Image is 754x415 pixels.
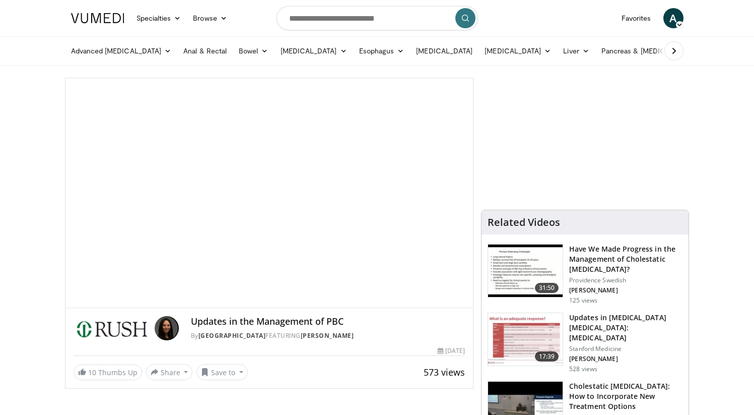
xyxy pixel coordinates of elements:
video-js: Video Player [65,78,473,308]
a: Specialties [130,8,187,28]
a: Favorites [615,8,657,28]
h4: Related Videos [488,216,560,228]
div: By FEATURING [191,331,465,340]
button: Save to [196,364,248,380]
iframe: Advertisement [510,78,661,204]
span: 17:39 [535,351,559,362]
a: Browse [187,8,233,28]
a: Liver [557,41,595,61]
a: [PERSON_NAME] [301,331,354,340]
a: [MEDICAL_DATA] [410,41,478,61]
img: VuMedi Logo [71,13,124,23]
p: 125 views [569,297,597,305]
img: Rush University Medical Center [74,316,151,340]
img: 44f8a09c-f2bc-44d8-baa0-b89ef6a64ea2.150x105_q85_crop-smart_upscale.jpg [488,313,563,366]
p: [PERSON_NAME] [569,286,682,294]
span: 31:50 [535,283,559,293]
a: Anal & Rectal [177,41,233,61]
span: 10 [88,368,96,377]
a: 31:50 Have We Made Progress in the Management of Cholestatic [MEDICAL_DATA]? Providence Swedish [... [488,244,682,305]
a: 17:39 Updates in [MEDICAL_DATA] [MEDICAL_DATA]: [MEDICAL_DATA] Stanford Medicine [PERSON_NAME] 52... [488,313,682,373]
img: c13dd430-fc9f-496f-aa6a-d3538050701f.150x105_q85_crop-smart_upscale.jpg [488,245,563,297]
a: A [663,8,683,28]
h3: Updates in [MEDICAL_DATA] [MEDICAL_DATA]: [MEDICAL_DATA] [569,313,682,343]
img: Avatar [155,316,179,340]
a: [MEDICAL_DATA] [478,41,557,61]
h3: Cholestatic [MEDICAL_DATA]: How to Incorporate New Treatment Options [569,381,682,411]
a: Esophagus [353,41,410,61]
h3: Have We Made Progress in the Management of Cholestatic [MEDICAL_DATA]? [569,244,682,274]
a: Advanced [MEDICAL_DATA] [65,41,178,61]
a: Bowel [233,41,274,61]
a: [GEOGRAPHIC_DATA] [198,331,266,340]
h4: Updates in the Management of PBC [191,316,465,327]
p: Stanford Medicine [569,345,682,353]
a: [MEDICAL_DATA] [275,41,353,61]
span: 573 views [424,366,465,378]
div: [DATE] [438,346,465,355]
a: 10 Thumbs Up [74,365,142,380]
input: Search topics, interventions [277,6,478,30]
button: Share [146,364,193,380]
p: 528 views [569,365,597,373]
p: Providence Swedish [569,276,682,284]
a: Pancreas & [MEDICAL_DATA] [595,41,713,61]
p: [PERSON_NAME] [569,355,682,363]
